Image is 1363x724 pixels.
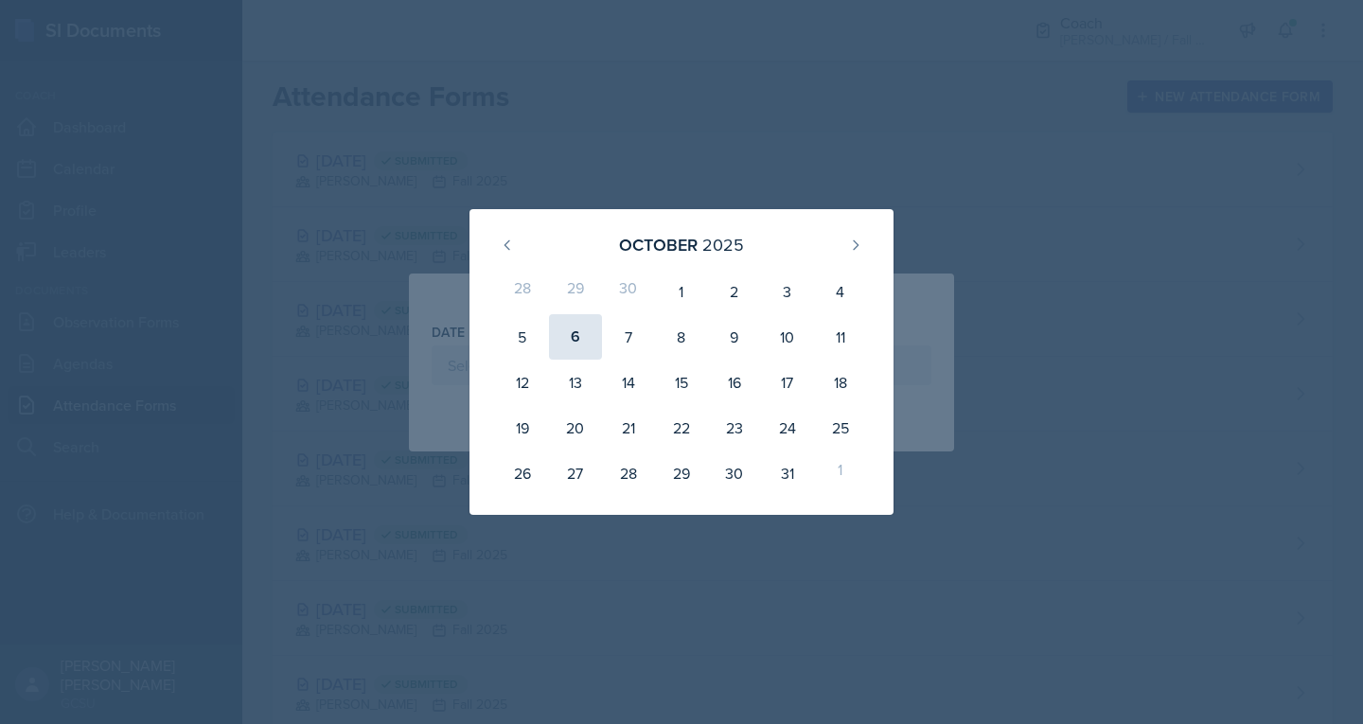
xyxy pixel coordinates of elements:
div: 4 [814,269,867,314]
div: 8 [655,314,708,360]
div: 16 [708,360,761,405]
div: 3 [761,269,814,314]
div: 24 [761,405,814,450]
div: 13 [549,360,602,405]
div: 5 [496,314,549,360]
div: 2 [708,269,761,314]
div: October [619,232,698,257]
div: 2025 [702,232,744,257]
div: 22 [655,405,708,450]
div: 28 [496,269,549,314]
div: 15 [655,360,708,405]
div: 1 [814,450,867,496]
div: 14 [602,360,655,405]
div: 27 [549,450,602,496]
div: 6 [549,314,602,360]
div: 12 [496,360,549,405]
div: 7 [602,314,655,360]
div: 9 [708,314,761,360]
div: 19 [496,405,549,450]
div: 11 [814,314,867,360]
div: 30 [602,269,655,314]
div: 10 [761,314,814,360]
div: 1 [655,269,708,314]
div: 23 [708,405,761,450]
div: 31 [761,450,814,496]
div: 20 [549,405,602,450]
div: 30 [708,450,761,496]
div: 29 [549,269,602,314]
div: 25 [814,405,867,450]
div: 28 [602,450,655,496]
div: 17 [761,360,814,405]
div: 26 [496,450,549,496]
div: 29 [655,450,708,496]
div: 21 [602,405,655,450]
div: 18 [814,360,867,405]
